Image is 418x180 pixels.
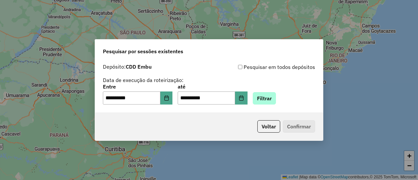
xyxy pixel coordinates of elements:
span: Pesquisar por sessões existentes [103,47,183,55]
button: Filtrar [253,92,276,105]
label: Entre [103,83,172,90]
button: Choose Date [235,91,248,105]
label: até [178,83,247,90]
label: Data de execução da roteirização: [103,76,184,84]
button: Choose Date [160,91,173,105]
strong: CDD Embu [126,63,152,70]
button: Voltar [257,120,280,133]
label: Depósito: [103,63,152,71]
div: Pesquisar em todos depósitos [209,63,315,71]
